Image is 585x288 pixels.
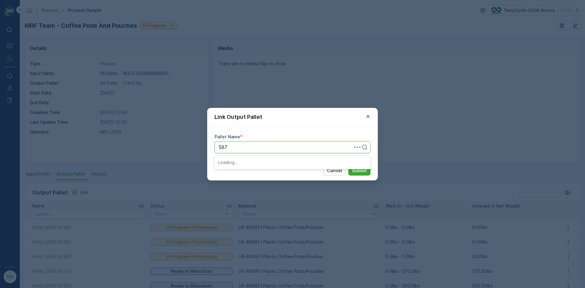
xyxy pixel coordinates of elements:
button: Cancel [323,166,346,176]
button: Submit [348,166,370,176]
p: Loading... [218,159,367,165]
p: Cancel [327,168,342,174]
p: Link Output Pallet [214,113,262,121]
p: Submit [352,168,367,174]
label: Pallet Name [214,134,240,139]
